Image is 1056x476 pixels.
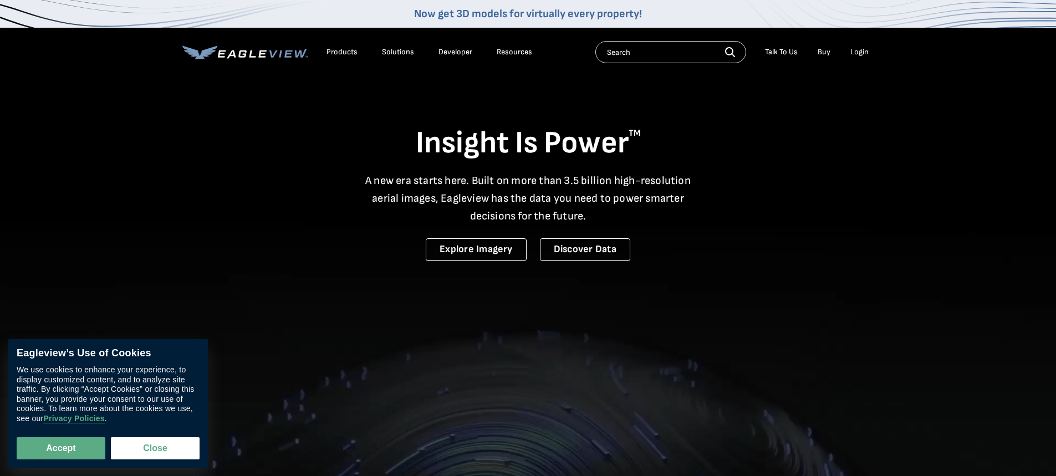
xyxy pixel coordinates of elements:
div: Resources [497,47,532,57]
sup: TM [629,128,641,139]
a: Now get 3D models for virtually every property! [414,7,642,21]
button: Accept [17,437,105,459]
div: Products [327,47,358,57]
a: Developer [438,47,472,57]
div: Talk To Us [765,47,798,57]
a: Discover Data [540,238,630,261]
a: Privacy Policies [43,414,104,423]
p: A new era starts here. Built on more than 3.5 billion high-resolution aerial images, Eagleview ha... [359,172,698,225]
a: Buy [818,47,830,57]
button: Close [111,437,200,459]
div: Eagleview’s Use of Cookies [17,347,200,360]
input: Search [595,41,746,63]
div: Login [850,47,869,57]
div: Solutions [382,47,414,57]
a: Explore Imagery [426,238,527,261]
div: We use cookies to enhance your experience, to display customized content, and to analyze site tra... [17,365,200,423]
h1: Insight Is Power [182,124,874,163]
